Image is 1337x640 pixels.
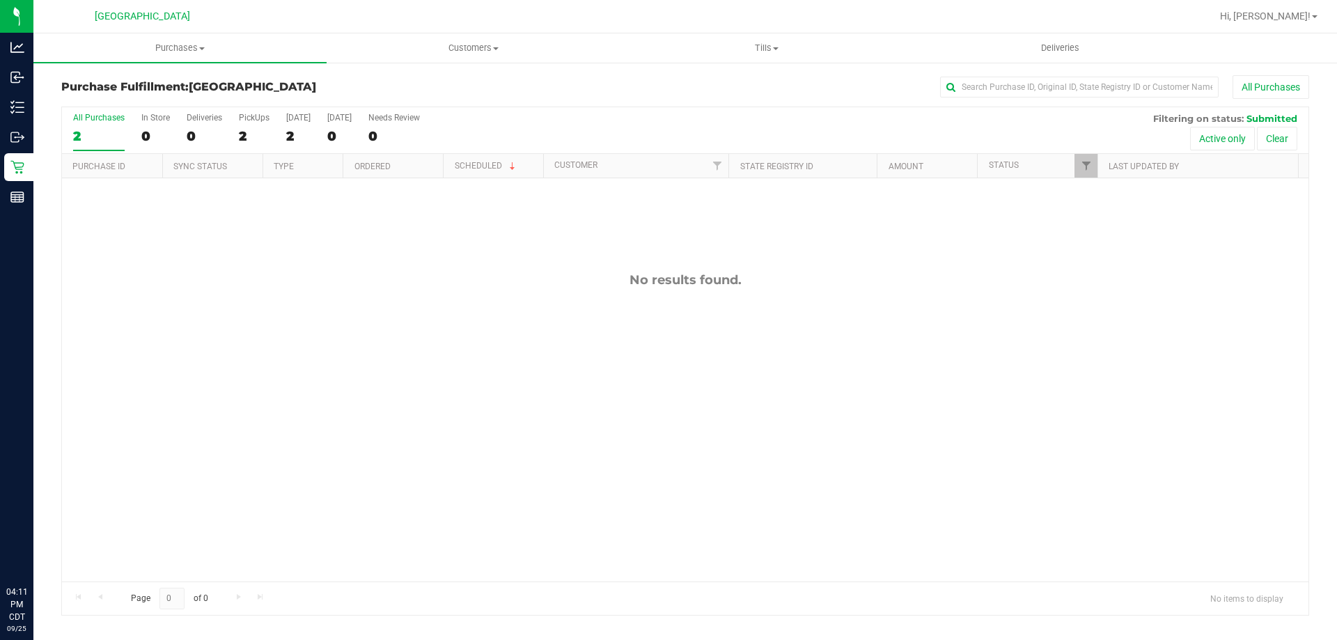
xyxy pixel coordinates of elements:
span: Filtering on status: [1153,113,1244,124]
p: 04:11 PM CDT [6,586,27,623]
a: Purchases [33,33,327,63]
button: Clear [1257,127,1297,150]
a: Customers [327,33,620,63]
a: Status [989,160,1019,170]
inline-svg: Inbound [10,70,24,84]
div: 0 [141,128,170,144]
a: State Registry ID [740,162,813,171]
inline-svg: Analytics [10,40,24,54]
div: 2 [239,128,269,144]
span: No items to display [1199,588,1295,609]
inline-svg: Outbound [10,130,24,144]
div: Needs Review [368,113,420,123]
div: [DATE] [327,113,352,123]
iframe: Resource center [14,529,56,570]
a: Tills [620,33,913,63]
span: Deliveries [1022,42,1098,54]
a: Deliveries [914,33,1207,63]
button: All Purchases [1233,75,1309,99]
span: [GEOGRAPHIC_DATA] [189,80,316,93]
inline-svg: Retail [10,160,24,174]
a: Purchase ID [72,162,125,171]
a: Last Updated By [1109,162,1179,171]
div: Deliveries [187,113,222,123]
a: Ordered [354,162,391,171]
a: Customer [554,160,597,170]
div: In Store [141,113,170,123]
div: PickUps [239,113,269,123]
p: 09/25 [6,623,27,634]
input: Search Purchase ID, Original ID, State Registry ID or Customer Name... [940,77,1219,97]
a: Sync Status [173,162,227,171]
a: Filter [705,154,728,178]
span: Purchases [33,42,327,54]
span: Tills [620,42,912,54]
iframe: Resource center unread badge [41,526,58,543]
a: Type [274,162,294,171]
div: 2 [286,128,311,144]
div: 0 [368,128,420,144]
h3: Purchase Fulfillment: [61,81,477,93]
span: Page of 0 [119,588,219,609]
span: [GEOGRAPHIC_DATA] [95,10,190,22]
span: Submitted [1246,113,1297,124]
span: Hi, [PERSON_NAME]! [1220,10,1311,22]
div: 2 [73,128,125,144]
button: Active only [1190,127,1255,150]
a: Amount [889,162,923,171]
a: Scheduled [455,161,518,171]
div: No results found. [62,272,1308,288]
div: 0 [327,128,352,144]
inline-svg: Reports [10,190,24,204]
span: Customers [327,42,619,54]
inline-svg: Inventory [10,100,24,114]
div: 0 [187,128,222,144]
a: Filter [1074,154,1097,178]
div: [DATE] [286,113,311,123]
div: All Purchases [73,113,125,123]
